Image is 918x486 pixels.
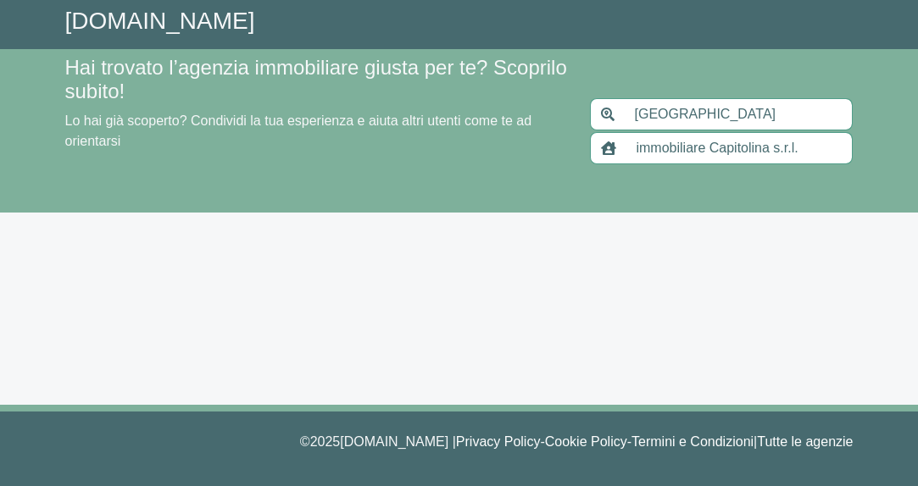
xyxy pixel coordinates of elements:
input: Inserisci nome agenzia immobiliare [626,132,853,164]
a: Termini e Condizioni [631,434,754,449]
input: Inserisci area di ricerca (Comune o Provincia) [624,98,853,130]
a: [DOMAIN_NAME] [65,8,255,34]
a: Privacy Policy [456,434,541,449]
p: Lo hai già scoperto? Condividi la tua esperienza e aiuta altri utenti come te ad orientarsi [65,111,570,152]
a: Tutte le agenzie [757,434,853,449]
h4: Hai trovato l’agenzia immobiliare giusta per te? Scoprilo subito! [65,56,570,105]
a: Cookie Policy [545,434,627,449]
p: © 2025 [DOMAIN_NAME] | - - | [65,432,854,452]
